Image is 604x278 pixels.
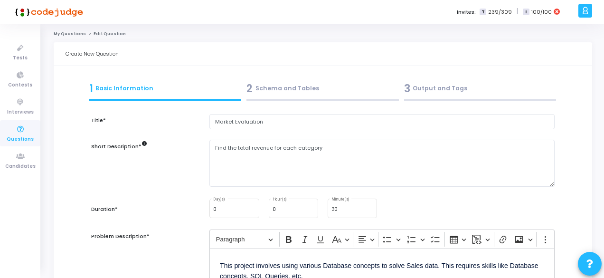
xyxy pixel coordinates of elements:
[54,31,86,37] a: My Questions
[212,232,277,247] button: Paragraph
[401,78,559,104] a: 3Output and Tags
[12,2,83,21] img: logo
[7,135,34,144] span: Questions
[89,81,242,96] div: Basic Information
[488,8,512,16] span: 239/309
[404,81,410,96] span: 3
[5,163,36,171] span: Candidates
[216,234,265,245] span: Paragraph
[8,81,32,89] span: Contests
[13,54,28,62] span: Tests
[246,81,399,96] div: Schema and Tables
[142,141,147,146] i: info
[531,8,552,16] span: 100/100
[91,143,147,151] label: Short Description*
[91,116,106,125] label: Title*
[7,108,34,116] span: Interviews
[66,42,580,66] div: Create New Question
[209,230,555,248] div: Editor toolbar
[480,9,486,16] span: T
[91,205,118,213] label: Duration*
[89,81,93,96] span: 1
[517,7,518,17] span: |
[523,9,529,16] span: I
[91,232,150,240] label: Problem Description*
[54,31,592,37] nav: breadcrumb
[457,8,476,16] label: Invites:
[86,78,244,104] a: 1Basic Information
[404,81,557,96] div: Output and Tags
[244,78,402,104] a: 2Schema and Tables
[246,81,253,96] span: 2
[94,31,126,37] span: Edit Question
